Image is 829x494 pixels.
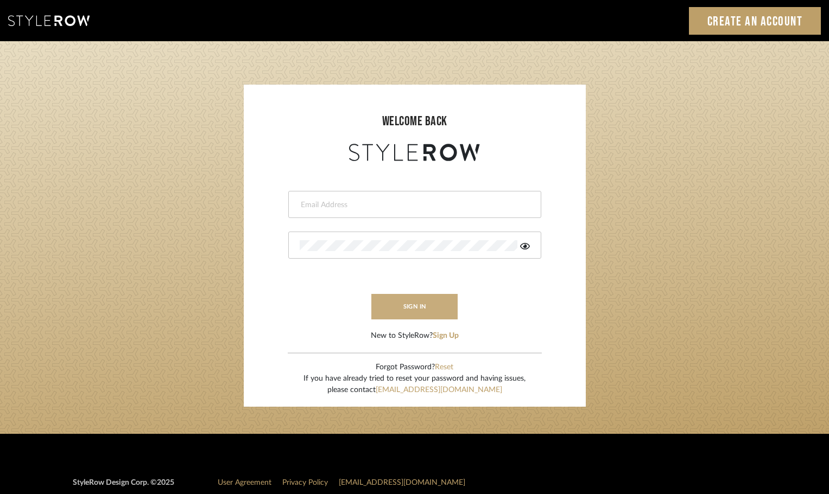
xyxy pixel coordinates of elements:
div: welcome back [255,112,575,131]
a: Create an Account [689,7,821,35]
div: If you have already tried to reset your password and having issues, please contact [303,373,526,396]
input: Email Address [300,200,527,210]
a: [EMAIL_ADDRESS][DOMAIN_NAME] [376,386,502,394]
button: Reset [435,362,453,373]
button: sign in [371,294,458,319]
a: [EMAIL_ADDRESS][DOMAIN_NAME] [339,479,465,486]
button: Sign Up [433,330,459,342]
a: Privacy Policy [282,479,328,486]
div: New to StyleRow? [371,330,459,342]
a: User Agreement [218,479,271,486]
div: Forgot Password? [303,362,526,373]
